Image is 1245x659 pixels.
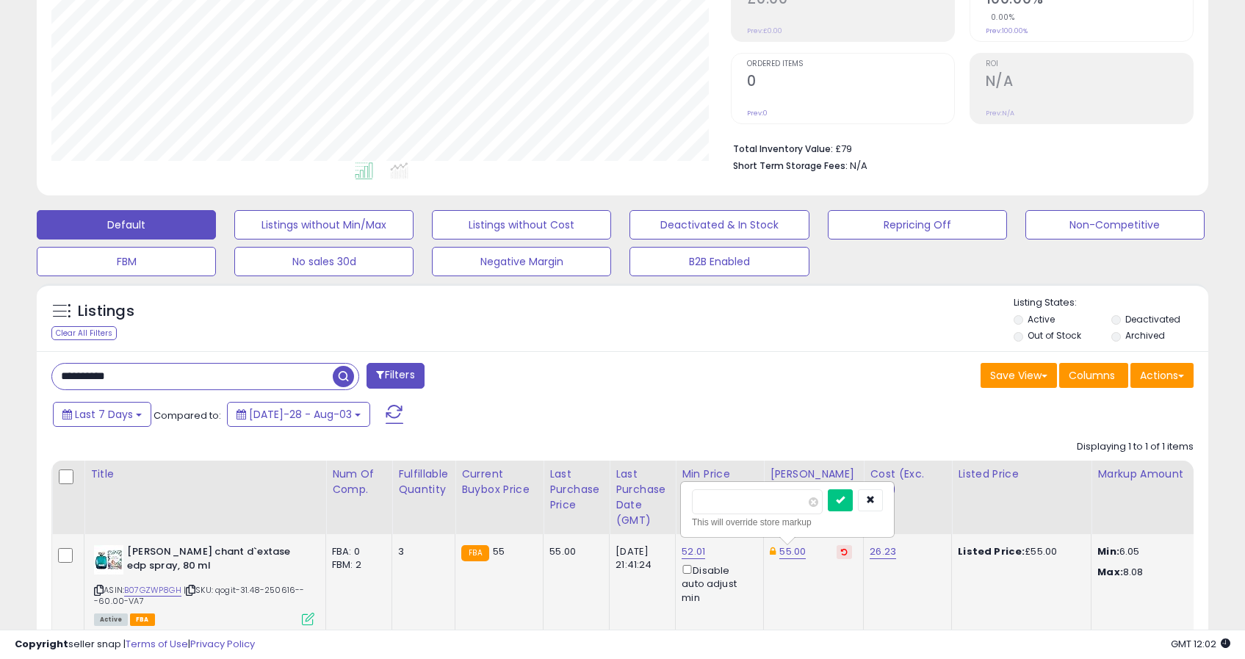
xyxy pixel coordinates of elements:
div: Current Buybox Price [461,467,537,497]
b: Total Inventory Value: [733,143,833,155]
div: This will override store markup [692,515,883,530]
button: Columns [1059,363,1128,388]
div: Min Price [682,467,757,482]
div: [PERSON_NAME] [770,467,857,482]
img: 51zbDTZjnHL._SL40_.jpg [94,545,123,575]
small: Prev: 100.00% [986,26,1028,35]
b: [PERSON_NAME] chant d`extase edp spray, 80 ml [127,545,306,576]
small: Prev: 0 [747,109,768,118]
span: Columns [1069,368,1115,383]
span: 55 [493,544,505,558]
div: seller snap | | [15,638,255,652]
label: Out of Stock [1028,329,1081,342]
div: Num of Comp. [332,467,386,497]
div: Fulfillable Quantity [398,467,449,497]
span: [DATE]-28 - Aug-03 [249,407,352,422]
div: Clear All Filters [51,326,117,340]
button: Deactivated & In Stock [629,210,809,240]
label: Active [1028,313,1055,325]
a: Privacy Policy [190,637,255,651]
label: Deactivated [1125,313,1180,325]
span: N/A [850,159,867,173]
strong: Copyright [15,637,68,651]
label: Archived [1125,329,1165,342]
button: Repricing Off [828,210,1007,240]
button: Save View [981,363,1057,388]
a: 55.00 [779,544,806,559]
span: Ordered Items [747,60,954,68]
span: ROI [986,60,1193,68]
small: Prev: N/A [986,109,1014,118]
button: Non-Competitive [1025,210,1205,240]
b: Short Term Storage Fees: [733,159,848,172]
div: FBM: 2 [332,558,380,572]
button: Default [37,210,216,240]
span: | SKU: qogit-31.48-250616---60.00-VA7 [94,584,305,606]
small: FBA [461,545,488,561]
strong: Min: [1097,544,1119,558]
small: 0.00% [986,12,1015,23]
span: FBA [130,613,155,626]
h5: Listings [78,301,134,322]
a: 52.01 [682,544,705,559]
a: 26.23 [870,544,896,559]
div: Listed Price [958,467,1085,482]
button: Filters [367,363,424,389]
div: FBA: 0 [332,545,380,558]
p: 6.05 [1097,545,1219,558]
li: £79 [733,139,1183,156]
button: Negative Margin [432,247,611,276]
div: Cost (Exc. VAT) [870,467,945,497]
button: Actions [1130,363,1194,388]
div: Markup Amount [1097,467,1224,482]
div: Last Purchase Date (GMT) [616,467,669,528]
div: Displaying 1 to 1 of 1 items [1077,440,1194,454]
small: Prev: £0.00 [747,26,782,35]
div: £55.00 [958,545,1080,558]
h2: 0 [747,73,954,93]
button: B2B Enabled [629,247,809,276]
button: Last 7 Days [53,402,151,427]
button: Listings without Min/Max [234,210,414,240]
div: ASIN: [94,545,314,624]
h2: N/A [986,73,1193,93]
span: 2025-08-11 12:02 GMT [1171,637,1230,651]
div: Title [90,467,320,482]
p: Listing States: [1014,296,1208,310]
button: [DATE]-28 - Aug-03 [227,402,370,427]
b: Listed Price: [958,544,1025,558]
a: B07GZWP8GH [124,584,181,597]
span: Last 7 Days [75,407,133,422]
button: No sales 30d [234,247,414,276]
div: Disable auto adjust min [682,562,752,605]
button: FBM [37,247,216,276]
div: [DATE] 21:41:24 [616,545,664,572]
span: All listings currently available for purchase on Amazon [94,613,128,626]
a: Terms of Use [126,637,188,651]
div: Last Purchase Price [549,467,603,513]
p: 8.08 [1097,566,1219,579]
span: Compared to: [154,408,221,422]
strong: Max: [1097,565,1123,579]
div: 3 [398,545,444,558]
button: Listings without Cost [432,210,611,240]
div: 55.00 [549,545,598,558]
